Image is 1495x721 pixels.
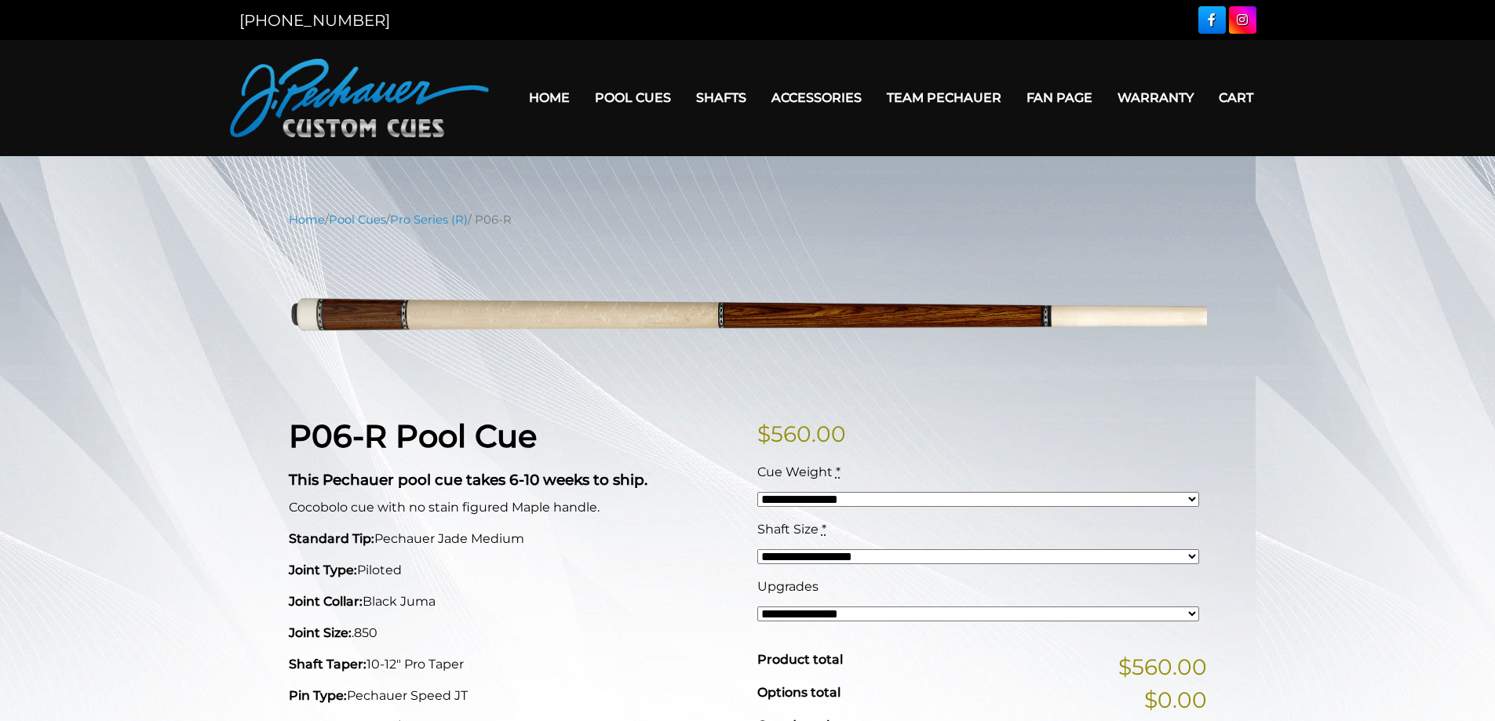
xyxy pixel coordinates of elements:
[1105,78,1206,118] a: Warranty
[684,78,759,118] a: Shafts
[1144,683,1207,716] span: $0.00
[289,471,647,489] strong: This Pechauer pool cue takes 6-10 weeks to ship.
[759,78,874,118] a: Accessories
[289,530,738,548] p: Pechauer Jade Medium
[390,213,468,227] a: Pro Series (R)
[289,213,325,227] a: Home
[289,594,363,609] strong: Joint Collar:
[289,655,738,674] p: 10-12" Pro Taper
[757,522,819,537] span: Shaft Size
[822,522,826,537] abbr: required
[757,652,843,667] span: Product total
[289,240,1207,393] img: P06-N.png
[836,464,840,479] abbr: required
[289,657,366,672] strong: Shaft Taper:
[516,78,582,118] a: Home
[582,78,684,118] a: Pool Cues
[239,11,390,30] a: [PHONE_NUMBER]
[757,421,846,447] bdi: 560.00
[329,213,386,227] a: Pool Cues
[757,464,833,479] span: Cue Weight
[1118,650,1207,683] span: $560.00
[874,78,1014,118] a: Team Pechauer
[757,579,819,594] span: Upgrades
[289,531,374,546] strong: Standard Tip:
[289,625,352,640] strong: Joint Size:
[230,59,489,137] img: Pechauer Custom Cues
[289,624,738,643] p: .850
[1014,78,1105,118] a: Fan Page
[289,211,1207,228] nav: Breadcrumb
[289,592,738,611] p: Black Juma
[1206,78,1266,118] a: Cart
[289,561,738,580] p: Piloted
[757,421,771,447] span: $
[757,685,840,700] span: Options total
[289,417,537,455] strong: P06-R Pool Cue
[289,498,738,517] p: Cocobolo cue with no stain figured Maple handle.
[289,563,357,577] strong: Joint Type:
[289,688,347,703] strong: Pin Type:
[289,686,738,705] p: Pechauer Speed JT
